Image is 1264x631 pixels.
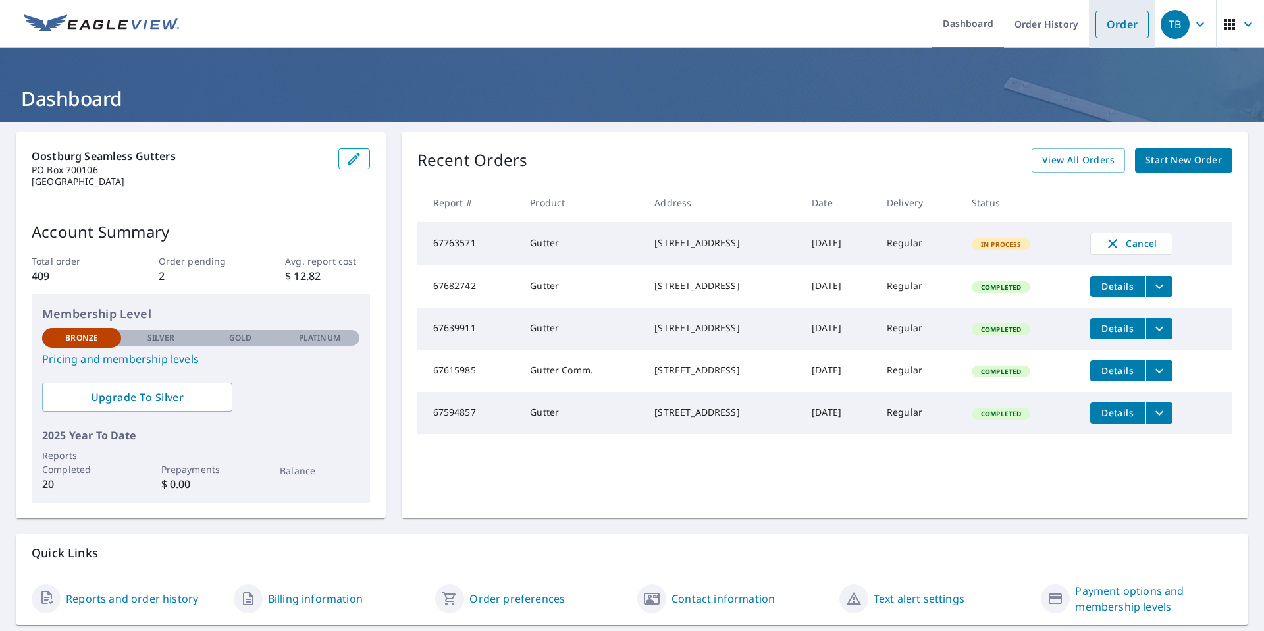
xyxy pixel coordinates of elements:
td: 67615985 [417,350,520,392]
span: Completed [973,409,1029,418]
img: EV Logo [24,14,179,34]
td: Regular [876,265,961,308]
p: Balance [280,464,359,478]
a: Contact information [671,591,775,607]
td: 67594857 [417,392,520,434]
p: 20 [42,476,121,492]
button: Cancel [1090,233,1172,255]
p: Total order [32,254,116,268]
p: $ 12.82 [285,268,369,284]
div: [STREET_ADDRESS] [654,279,791,292]
p: Prepayments [161,462,240,476]
button: filesDropdownBtn-67594857 [1145,402,1172,424]
a: Order preferences [469,591,565,607]
span: Upgrade To Silver [53,390,222,404]
td: [DATE] [801,265,876,308]
td: 67682742 [417,265,520,308]
div: [STREET_ADDRESS] [654,364,791,377]
span: In Process [973,240,1030,249]
td: [DATE] [801,392,876,434]
td: [DATE] [801,350,876,392]
p: Quick Links [32,545,1232,561]
p: Oostburg Seamless Gutters [32,148,328,164]
td: Regular [876,308,961,350]
p: Avg. report cost [285,254,369,268]
p: PO Box 700106 [32,164,328,176]
div: TB [1161,10,1190,39]
p: 2025 Year To Date [42,427,359,443]
span: Details [1098,406,1138,419]
p: [GEOGRAPHIC_DATA] [32,176,328,188]
a: Reports and order history [66,591,198,607]
p: Platinum [299,332,340,344]
span: Start New Order [1145,152,1222,169]
th: Product [519,183,644,222]
td: Regular [876,350,961,392]
span: Details [1098,364,1138,377]
th: Delivery [876,183,961,222]
div: [STREET_ADDRESS] [654,321,791,335]
td: Gutter [519,392,644,434]
td: [DATE] [801,222,876,265]
div: [STREET_ADDRESS] [654,236,791,250]
p: 2 [159,268,243,284]
span: Details [1098,322,1138,335]
a: Order [1095,11,1149,38]
a: Upgrade To Silver [42,383,232,412]
th: Status [961,183,1080,222]
button: filesDropdownBtn-67682742 [1145,276,1172,297]
button: detailsBtn-67682742 [1090,276,1145,297]
a: Billing information [268,591,363,607]
p: 409 [32,268,116,284]
td: [DATE] [801,308,876,350]
p: Account Summary [32,220,370,244]
p: Reports Completed [42,449,121,476]
a: View All Orders [1032,148,1125,173]
p: $ 0.00 [161,476,240,492]
td: Regular [876,392,961,434]
p: Order pending [159,254,243,268]
span: Details [1098,280,1138,292]
a: Text alert settings [874,591,964,607]
td: Gutter [519,308,644,350]
a: Pricing and membership levels [42,351,359,367]
p: Recent Orders [417,148,528,173]
span: Completed [973,325,1029,334]
th: Report # [417,183,520,222]
p: Gold [229,332,251,344]
p: Bronze [65,332,98,344]
td: Gutter [519,222,644,265]
td: Gutter [519,265,644,308]
span: Cancel [1104,236,1159,252]
th: Date [801,183,876,222]
span: View All Orders [1042,152,1115,169]
button: filesDropdownBtn-67615985 [1145,360,1172,381]
button: detailsBtn-67594857 [1090,402,1145,424]
button: detailsBtn-67615985 [1090,360,1145,381]
p: Silver [147,332,175,344]
td: Regular [876,222,961,265]
td: 67763571 [417,222,520,265]
a: Payment options and membership levels [1075,583,1232,615]
button: filesDropdownBtn-67639911 [1145,318,1172,339]
p: Membership Level [42,305,359,323]
button: detailsBtn-67639911 [1090,318,1145,339]
span: Completed [973,367,1029,376]
td: 67639911 [417,308,520,350]
a: Start New Order [1135,148,1232,173]
div: [STREET_ADDRESS] [654,406,791,419]
td: Gutter Comm. [519,350,644,392]
h1: Dashboard [16,85,1248,112]
span: Completed [973,283,1029,292]
th: Address [644,183,801,222]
